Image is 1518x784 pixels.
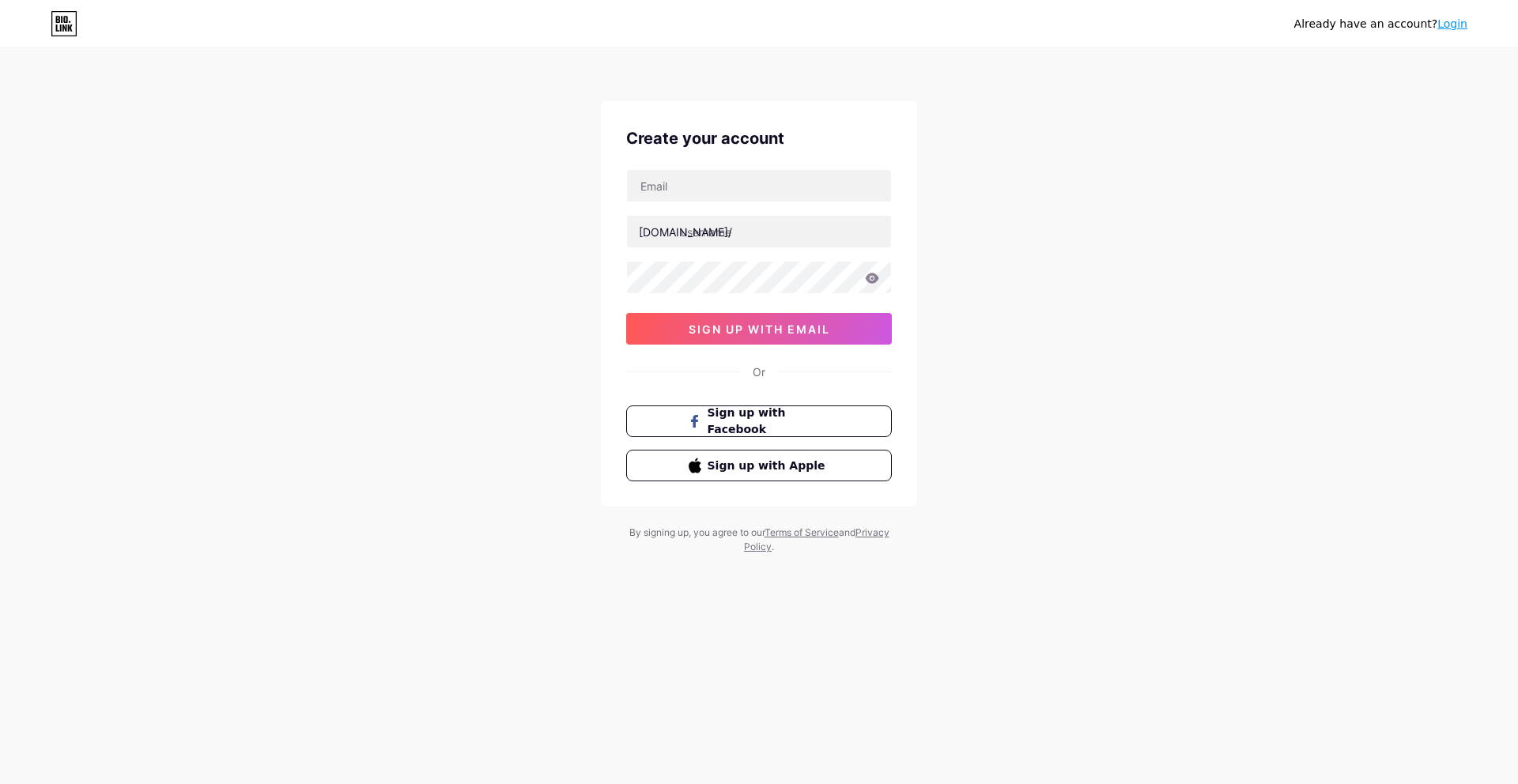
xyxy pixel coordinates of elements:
button: sign up with email [626,313,892,345]
a: Login [1437,17,1467,30]
input: username [627,216,891,247]
button: Sign up with Apple [626,450,892,481]
div: By signing up, you agree to our and . [625,526,893,554]
div: [DOMAIN_NAME]/ [639,224,732,240]
input: Email [627,170,891,202]
div: Already have an account? [1294,16,1467,32]
span: Sign up with Facebook [708,405,830,438]
span: Sign up with Apple [708,458,830,474]
div: Create your account [626,126,892,150]
button: Sign up with Facebook [626,405,892,437]
span: sign up with email [689,322,830,336]
div: Or [753,364,765,380]
a: Terms of Service [765,526,839,538]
